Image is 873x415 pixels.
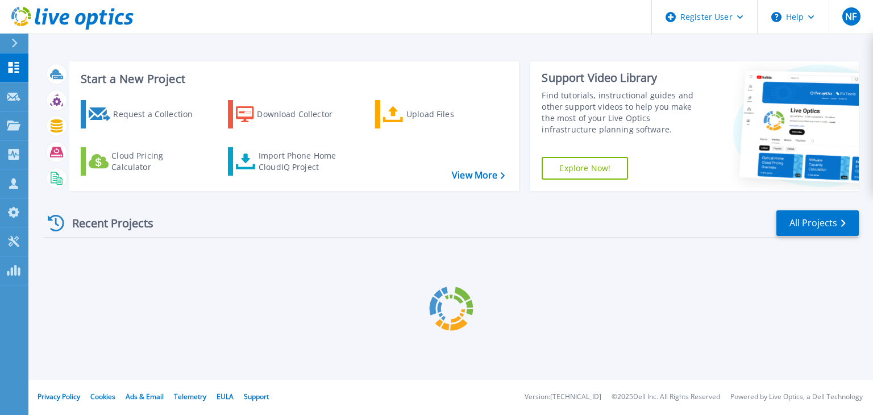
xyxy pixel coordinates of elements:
a: Telemetry [174,392,206,401]
div: Request a Collection [113,103,204,126]
h3: Start a New Project [81,73,505,85]
div: Cloud Pricing Calculator [111,150,202,173]
a: Upload Files [375,100,502,128]
li: Powered by Live Optics, a Dell Technology [730,393,863,401]
div: Support Video Library [542,70,706,85]
a: Cookies [90,392,115,401]
a: Privacy Policy [38,392,80,401]
a: EULA [217,392,234,401]
a: All Projects [776,210,859,236]
div: Download Collector [257,103,348,126]
span: NF [845,12,857,21]
a: Ads & Email [126,392,164,401]
a: Explore Now! [542,157,628,180]
div: Find tutorials, instructional guides and other support videos to help you make the most of your L... [542,90,706,135]
div: Import Phone Home CloudIQ Project [259,150,347,173]
li: © 2025 Dell Inc. All Rights Reserved [612,393,720,401]
a: View More [452,170,505,181]
a: Download Collector [228,100,355,128]
li: Version: [TECHNICAL_ID] [525,393,601,401]
a: Request a Collection [81,100,207,128]
a: Cloud Pricing Calculator [81,147,207,176]
a: Support [244,392,269,401]
div: Upload Files [406,103,497,126]
div: Recent Projects [44,209,169,237]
